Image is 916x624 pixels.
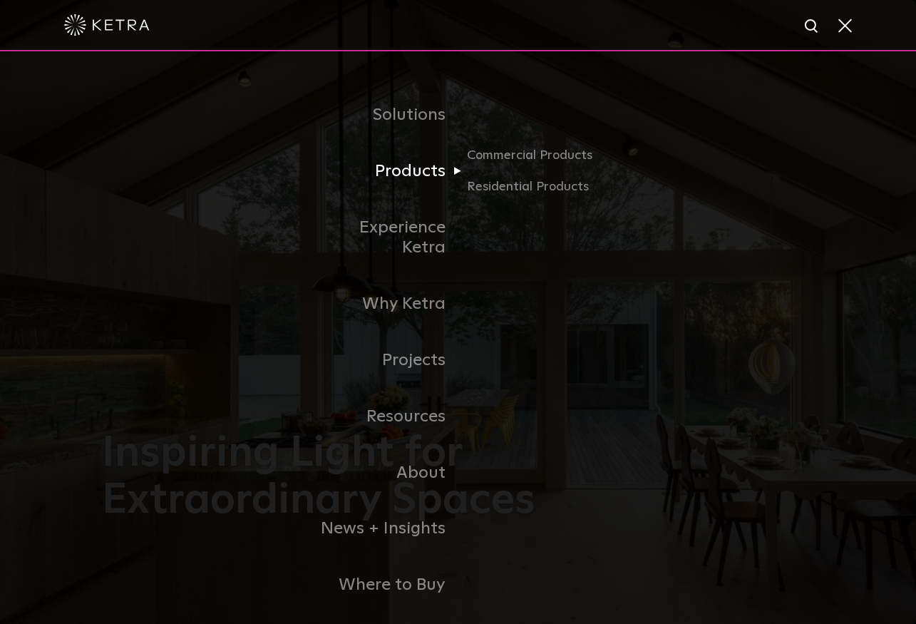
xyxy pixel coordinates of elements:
a: Residential Products [467,177,604,198]
a: About [312,445,458,501]
img: ketra-logo-2019-white [64,14,150,36]
a: Commercial Products [467,145,604,177]
div: Navigation Menu [312,87,604,613]
a: Projects [312,332,458,389]
a: Resources [312,389,458,445]
a: Solutions [312,87,458,143]
img: search icon [803,18,821,36]
a: Experience Ketra [312,200,458,277]
a: Products [312,143,458,200]
a: Why Ketra [312,276,458,332]
a: Where to Buy [312,557,458,613]
a: News + Insights [312,501,458,557]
